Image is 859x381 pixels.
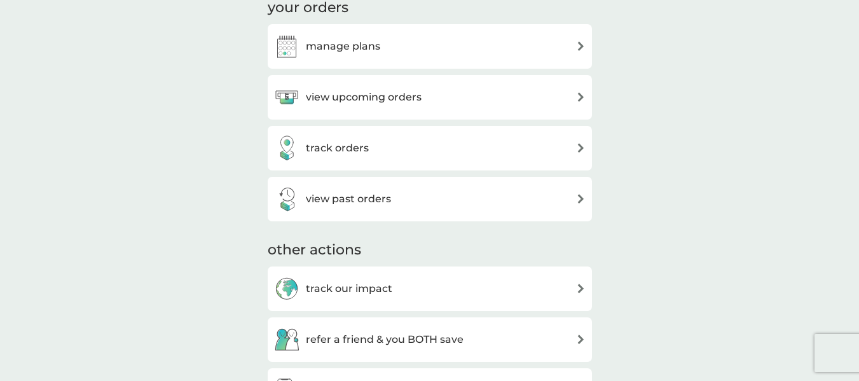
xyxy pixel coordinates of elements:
img: arrow right [576,194,586,204]
img: arrow right [576,92,586,102]
img: arrow right [576,143,586,153]
img: arrow right [576,284,586,293]
h3: refer a friend & you BOTH save [306,331,464,348]
img: arrow right [576,335,586,344]
h3: track orders [306,140,369,156]
h3: manage plans [306,38,380,55]
h3: other actions [268,240,361,260]
img: arrow right [576,41,586,51]
h3: track our impact [306,281,392,297]
h3: view past orders [306,191,391,207]
h3: view upcoming orders [306,89,422,106]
